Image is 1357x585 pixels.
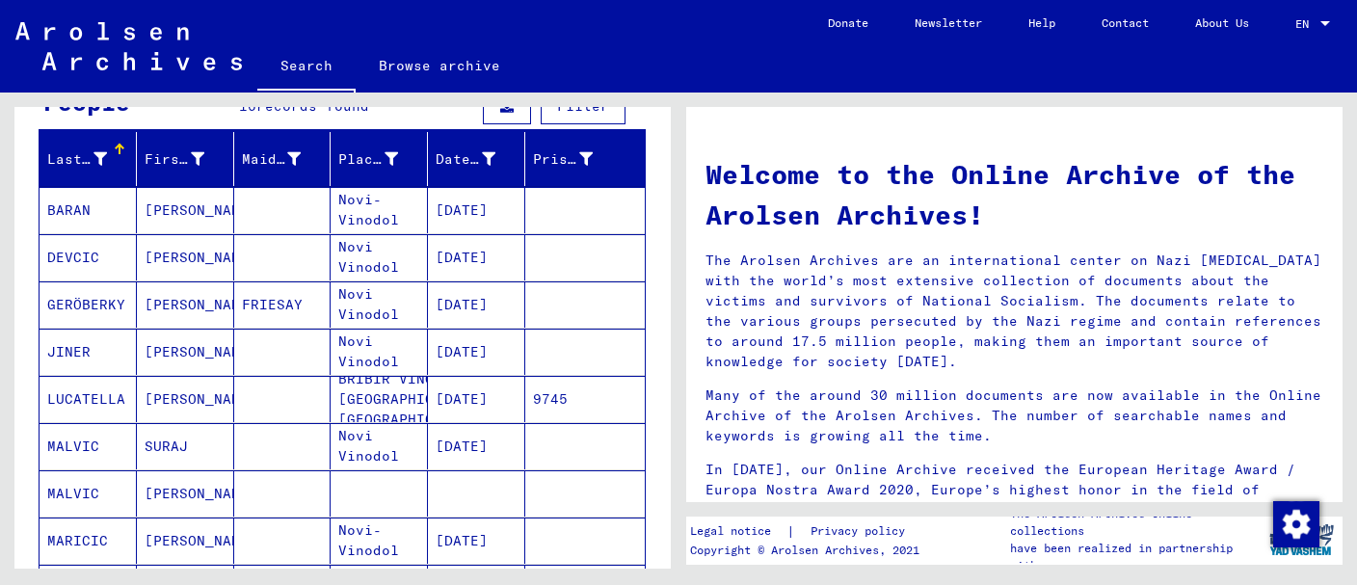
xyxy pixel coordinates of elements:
[533,144,622,174] div: Prisoner #
[40,234,137,280] mat-cell: DEVCIC
[234,281,332,328] mat-cell: FRIESAY
[705,386,1323,446] p: Many of the around 30 million documents are now available in the Online Archive of the Arolsen Ar...
[1010,505,1261,540] p: The Arolsen Archives online collections
[331,329,428,375] mat-cell: Novi Vinodol
[428,187,525,233] mat-cell: [DATE]
[257,42,356,93] a: Search
[40,518,137,564] mat-cell: MARICIC
[137,423,234,469] mat-cell: SURAJ
[15,22,242,70] img: Arolsen_neg.svg
[331,518,428,564] mat-cell: Novi-Vinodol
[256,97,369,115] span: records found
[1295,17,1317,31] span: EN
[338,144,427,174] div: Place of Birth
[137,281,234,328] mat-cell: [PERSON_NAME]
[690,542,928,559] p: Copyright © Arolsen Archives, 2021
[40,187,137,233] mat-cell: BARAN
[137,234,234,280] mat-cell: [PERSON_NAME]
[705,460,1323,520] p: In [DATE], our Online Archive received the European Heritage Award / Europa Nostra Award 2020, Eu...
[137,187,234,233] mat-cell: [PERSON_NAME]
[525,132,645,186] mat-header-cell: Prisoner #
[331,234,428,280] mat-cell: Novi Vinodol
[690,521,928,542] div: |
[795,521,928,542] a: Privacy policy
[1273,501,1319,547] img: Change consent
[428,281,525,328] mat-cell: [DATE]
[436,144,524,174] div: Date of Birth
[356,42,523,89] a: Browse archive
[705,251,1323,372] p: The Arolsen Archives are an international center on Nazi [MEDICAL_DATA] with the world’s most ext...
[242,144,331,174] div: Maiden Name
[331,187,428,233] mat-cell: Novi-Vinodol
[137,132,234,186] mat-header-cell: First Name
[525,376,645,422] mat-cell: 9745
[331,132,428,186] mat-header-cell: Place of Birth
[137,329,234,375] mat-cell: [PERSON_NAME]
[47,144,136,174] div: Last Name
[436,149,495,170] div: Date of Birth
[331,281,428,328] mat-cell: Novi Vinodol
[338,149,398,170] div: Place of Birth
[331,423,428,469] mat-cell: Novi Vinodol
[428,423,525,469] mat-cell: [DATE]
[533,149,593,170] div: Prisoner #
[234,132,332,186] mat-header-cell: Maiden Name
[40,281,137,328] mat-cell: GERÖBERKY
[428,376,525,422] mat-cell: [DATE]
[331,376,428,422] mat-cell: BRIBIR VINODOL-[GEOGRAPHIC_DATA], [GEOGRAPHIC_DATA]
[40,423,137,469] mat-cell: MALVIC
[705,154,1323,235] h1: Welcome to the Online Archive of the Arolsen Archives!
[557,97,609,115] span: Filter
[40,329,137,375] mat-cell: JINER
[40,470,137,517] mat-cell: MALVIC
[428,329,525,375] mat-cell: [DATE]
[47,149,107,170] div: Last Name
[145,149,204,170] div: First Name
[1272,500,1318,546] div: Change consent
[145,144,233,174] div: First Name
[428,234,525,280] mat-cell: [DATE]
[428,132,525,186] mat-header-cell: Date of Birth
[1010,540,1261,574] p: have been realized in partnership with
[1265,516,1338,564] img: yv_logo.png
[137,376,234,422] mat-cell: [PERSON_NAME]
[242,149,302,170] div: Maiden Name
[137,518,234,564] mat-cell: [PERSON_NAME]
[428,518,525,564] mat-cell: [DATE]
[690,521,786,542] a: Legal notice
[137,470,234,517] mat-cell: [PERSON_NAME]
[40,132,137,186] mat-header-cell: Last Name
[40,376,137,422] mat-cell: LUCATELLA
[239,97,256,115] span: 16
